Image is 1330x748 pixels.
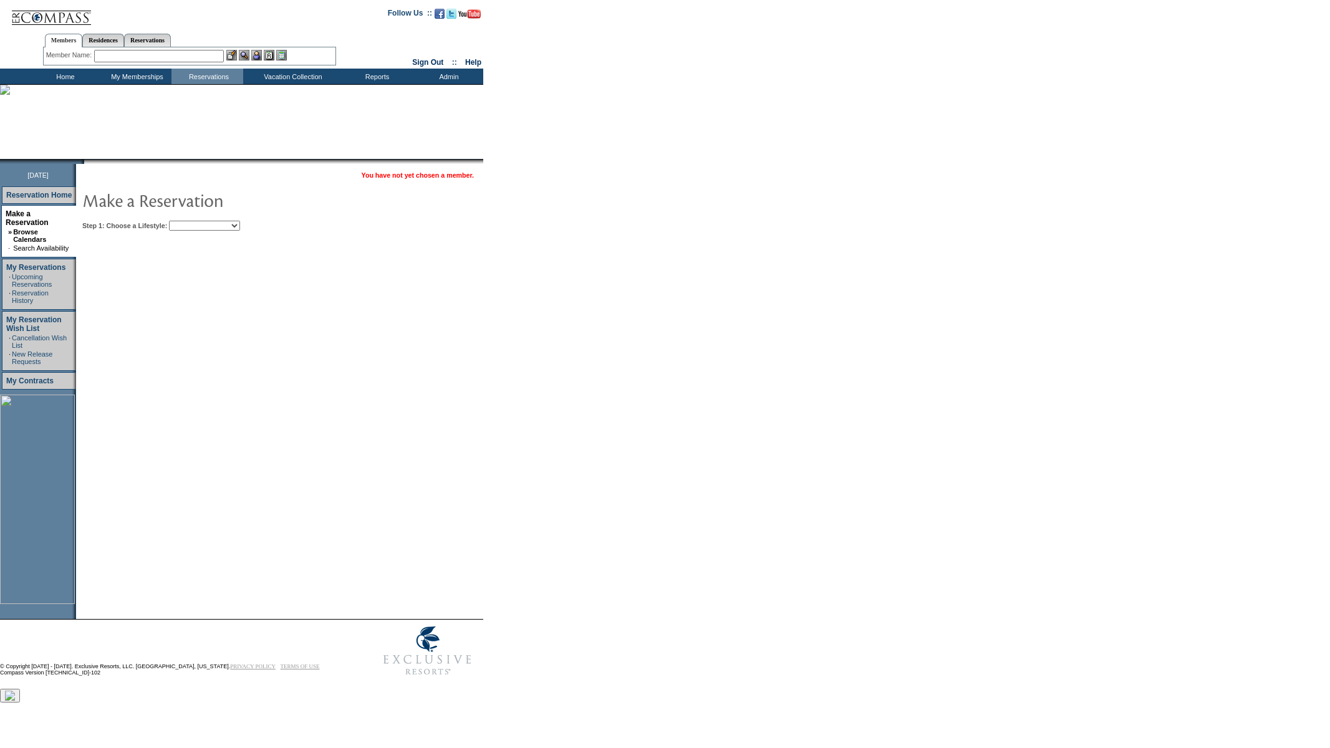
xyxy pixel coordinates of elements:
a: PRIVACY POLICY [230,663,276,669]
span: :: [452,58,457,67]
a: Sign Out [412,58,443,67]
td: My Memberships [100,69,171,84]
div: Member Name: [46,50,94,60]
a: My Reservations [6,263,65,272]
a: My Reservation Wish List [6,315,62,333]
img: View [239,50,249,60]
span: You have not yet chosen a member. [362,171,474,179]
img: Reservations [264,50,274,60]
img: pgTtlMakeReservation.gif [82,188,332,213]
img: Follow us on Twitter [446,9,456,19]
td: Admin [412,69,483,84]
a: Members [45,34,83,47]
a: Search Availability [13,244,69,252]
a: Follow us on Twitter [446,12,456,20]
td: · [9,334,11,349]
td: Home [28,69,100,84]
a: Help [465,58,481,67]
td: Reports [340,69,412,84]
img: b_calculator.gif [276,50,287,60]
td: · [9,273,11,288]
td: Follow Us :: [388,7,432,22]
a: Browse Calendars [13,228,46,243]
a: Reservation Home [6,191,72,199]
a: New Release Requests [12,350,52,365]
a: TERMS OF USE [281,663,320,669]
img: blank.gif [84,159,85,164]
td: Vacation Collection [243,69,340,84]
a: Cancellation Wish List [12,334,67,349]
img: Impersonate [251,50,262,60]
a: Make a Reservation [6,209,49,227]
a: Subscribe to our YouTube Channel [458,12,481,20]
img: Subscribe to our YouTube Channel [458,9,481,19]
td: · [9,289,11,304]
img: Become our fan on Facebook [435,9,445,19]
td: Reservations [171,69,243,84]
a: My Contracts [6,376,54,385]
span: [DATE] [27,171,49,179]
b: Step 1: Choose a Lifestyle: [82,222,167,229]
a: Become our fan on Facebook [435,12,445,20]
img: promoShadowLeftCorner.gif [80,159,84,164]
b: » [8,228,12,236]
a: Reservations [124,34,171,47]
td: · [9,350,11,365]
td: · [8,244,12,252]
a: Reservation History [12,289,49,304]
img: Exclusive Resorts [372,620,483,682]
a: Residences [82,34,124,47]
a: Upcoming Reservations [12,273,52,288]
img: b_edit.gif [226,50,237,60]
